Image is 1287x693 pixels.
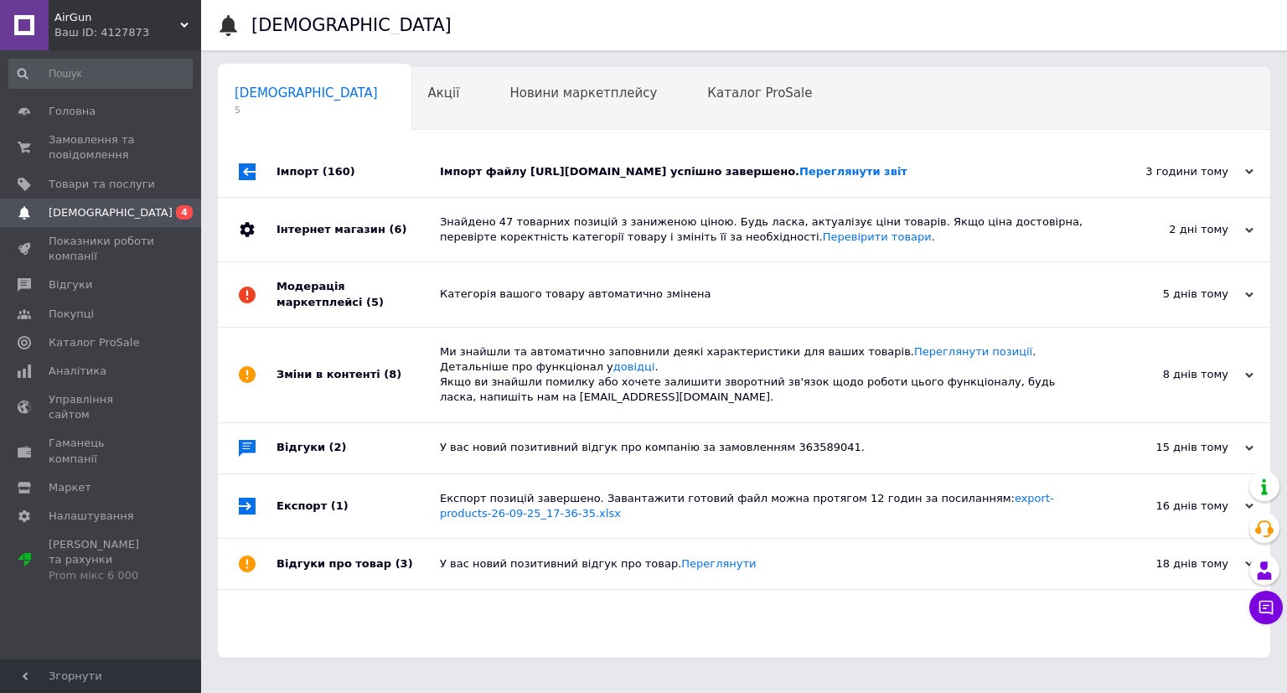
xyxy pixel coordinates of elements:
[440,287,1086,302] div: Категорія вашого товару автоматично змінена
[914,345,1032,358] a: Переглянути позиції
[49,205,173,220] span: [DEMOGRAPHIC_DATA]
[49,277,92,292] span: Відгуки
[251,15,452,35] h1: [DEMOGRAPHIC_DATA]
[277,198,440,261] div: Інтернет магазин
[277,262,440,326] div: Модерація маркетплейсі
[440,491,1086,521] div: Експорт позицій завершено. Завантажити готовий файл можна протягом 12 годин за посиланням:
[277,328,440,422] div: Зміни в контенті
[323,165,355,178] span: (160)
[329,441,347,453] span: (2)
[823,230,932,243] a: Перевірити товари
[440,492,1054,520] a: export-products-26-09-25_17-36-35.xlsx
[799,165,907,178] a: Переглянути звіт
[49,480,91,495] span: Маркет
[176,205,193,220] span: 4
[8,59,193,89] input: Пошук
[49,364,106,379] span: Аналітика
[49,392,155,422] span: Управління сайтом
[1086,164,1253,179] div: 3 години тому
[54,25,201,40] div: Ваш ID: 4127873
[1086,499,1253,514] div: 16 днів тому
[1249,591,1283,624] button: Чат з покупцем
[49,537,155,583] span: [PERSON_NAME] та рахунки
[366,296,384,308] span: (5)
[49,436,155,466] span: Гаманець компанії
[1086,287,1253,302] div: 5 днів тому
[277,423,440,473] div: Відгуки
[1086,367,1253,382] div: 8 днів тому
[707,85,812,101] span: Каталог ProSale
[277,147,440,197] div: Імпорт
[613,360,655,373] a: довідці
[235,85,378,101] span: [DEMOGRAPHIC_DATA]
[49,568,155,583] div: Prom мікс 6 000
[1086,556,1253,571] div: 18 днів тому
[49,509,134,524] span: Налаштування
[49,104,96,119] span: Головна
[440,344,1086,406] div: Ми знайшли та автоматично заповнили деякі характеристики для ваших товарів. . Детальніше про функ...
[49,234,155,264] span: Показники роботи компанії
[49,132,155,163] span: Замовлення та повідомлення
[428,85,460,101] span: Акції
[49,307,94,322] span: Покупці
[277,474,440,538] div: Експорт
[389,223,406,235] span: (6)
[384,368,401,380] span: (8)
[49,177,155,192] span: Товари та послуги
[277,539,440,589] div: Відгуки про товар
[440,215,1086,245] div: Знайдено 47 товарних позицій з заниженою ціною. Будь ласка, актуалізує ціни товарів. Якщо ціна до...
[331,499,349,512] span: (1)
[440,164,1086,179] div: Імпорт файлу [URL][DOMAIN_NAME] успішно завершено.
[54,10,180,25] span: AirGun
[509,85,657,101] span: Новини маркетплейсу
[395,557,413,570] span: (3)
[49,335,139,350] span: Каталог ProSale
[1086,222,1253,237] div: 2 дні тому
[1086,440,1253,455] div: 15 днів тому
[681,557,756,570] a: Переглянути
[440,440,1086,455] div: У вас новий позитивний відгук про компанію за замовленням 363589041.
[440,556,1086,571] div: У вас новий позитивний відгук про товар.
[235,104,378,116] span: 5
